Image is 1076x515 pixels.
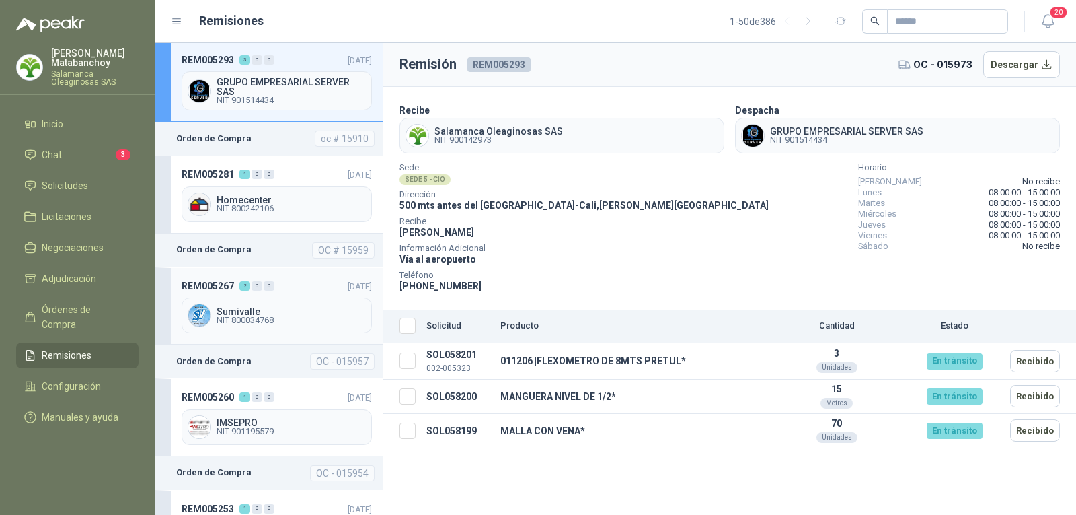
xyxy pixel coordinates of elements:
[239,281,250,291] div: 2
[989,219,1060,230] span: 08:00:00 - 15:00:00
[399,272,769,279] span: Teléfono
[16,173,139,199] a: Solicitudes
[217,427,366,436] span: NIT 901195579
[858,198,885,209] span: Martes
[42,116,63,131] span: Inicio
[264,170,274,179] div: 0
[730,11,819,32] div: 1 - 50 de 386
[315,131,375,147] div: oc # 15910
[421,343,495,380] td: SOL058201
[310,353,375,370] div: OC - 015957
[983,51,1061,78] button: Descargar
[1049,6,1068,19] span: 20
[182,279,234,294] span: REM005267
[155,122,383,156] a: Orden de Compraoc # 15910
[155,345,383,378] a: Orden de CompraOC - 015957
[421,379,495,413] td: SOL058200
[495,343,769,380] td: 011206 | FLEXOMETRO DE 8MTS PRETUL*
[42,147,62,162] span: Chat
[927,353,983,370] div: En tránsito
[16,235,139,261] a: Negociaciones
[1010,385,1060,407] button: Recibido
[16,16,85,32] img: Logo peakr
[17,55,42,80] img: Company Logo
[155,456,383,490] a: Orden de CompraOC - 015954
[858,187,882,198] span: Lunes
[155,378,383,456] a: REM005260100[DATE] Company LogoIMSEPRONIT 901195579
[182,53,234,67] span: REM005293
[42,379,101,394] span: Configuración
[312,242,375,259] div: OC # 15959
[176,243,252,256] b: Orden de Compra
[217,418,366,427] span: IMSEPRO
[348,504,372,514] span: [DATE]
[735,105,779,116] b: Despacha
[42,178,88,193] span: Solicitudes
[858,241,888,252] span: Sábado
[775,384,898,394] p: 15
[770,136,923,144] span: NIT 901514434
[182,167,234,182] span: REM005281
[467,57,531,72] span: REM005293
[42,209,91,224] span: Licitaciones
[348,170,372,180] span: [DATE]
[252,392,262,402] div: 0
[239,170,250,179] div: 1
[399,218,769,225] span: Recibe
[820,398,853,409] div: Metros
[252,504,262,514] div: 0
[399,174,451,185] div: SEDE 5 - CIO
[495,310,769,343] th: Producto
[155,41,383,122] a: REM005293300[DATE] Company LogoGRUPO EMPRESARIAL SERVER SASNIT 901514434
[348,281,372,291] span: [DATE]
[217,77,366,96] span: GRUPO EMPRESARIAL SERVER SAS
[399,164,769,171] span: Sede
[264,55,274,65] div: 0
[858,209,896,219] span: Miércoles
[155,267,383,345] a: REM005267200[DATE] Company LogoSumivalleNIT 800034768
[858,230,887,241] span: Viernes
[252,55,262,65] div: 0
[155,156,383,233] a: REM005281100[DATE] Company LogoHomecenterNIT 800242106
[399,227,474,238] span: [PERSON_NAME]
[989,187,1060,198] span: 08:00:00 - 15:00:00
[858,219,886,230] span: Jueves
[775,348,898,359] p: 3
[1036,9,1060,34] button: 20
[217,195,366,205] span: Homecenter
[421,413,495,448] td: SOL058199
[816,362,857,373] div: Unidades
[51,48,139,67] p: [PERSON_NAME] Matabanchoy
[742,125,764,147] img: Company Logo
[155,234,383,267] a: Orden de CompraOC # 15959
[199,11,264,30] h1: Remisiones
[42,410,118,425] span: Manuales y ayuda
[904,379,1005,413] td: En tránsito
[1022,176,1060,187] span: No recibe
[239,392,250,402] div: 1
[42,302,126,332] span: Órdenes de Compra
[16,343,139,368] a: Remisiones
[116,149,130,160] span: 3
[217,96,366,104] span: NIT 901514434
[421,310,495,343] th: Solicitud
[16,142,139,168] a: Chat3
[927,423,983,439] div: En tránsito
[188,304,210,327] img: Company Logo
[348,55,372,65] span: [DATE]
[176,132,252,145] b: Orden de Compra
[182,390,234,405] span: REM005260
[16,405,139,430] a: Manuales y ayuda
[904,310,1005,343] th: Estado
[989,230,1060,241] span: 08:00:00 - 15:00:00
[16,374,139,399] a: Configuración
[769,310,904,343] th: Cantidad
[816,432,857,443] div: Unidades
[426,362,490,375] p: 002-005323
[176,466,252,479] b: Orden de Compra
[217,307,366,316] span: Sumivalle
[264,504,274,514] div: 0
[434,127,563,136] span: Salamanca Oleaginosas SAS
[264,281,274,291] div: 0
[348,392,372,403] span: [DATE]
